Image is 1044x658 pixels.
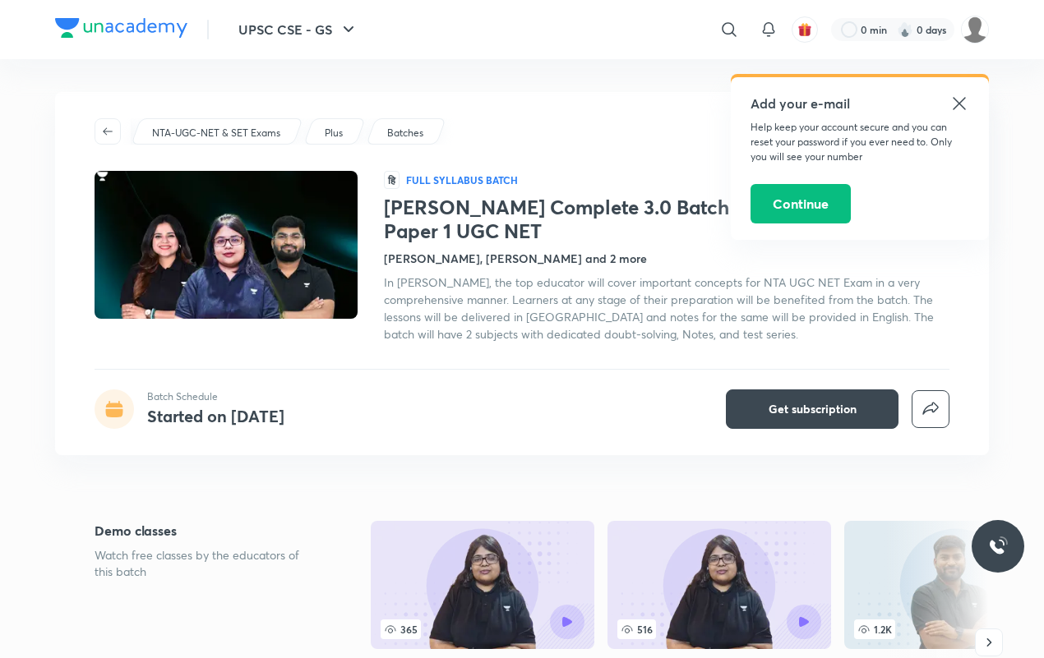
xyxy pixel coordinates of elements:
[406,173,518,186] p: Full Syllabus Batch
[797,22,812,37] img: avatar
[751,184,851,223] button: Continue
[384,171,400,189] span: हि
[792,16,818,43] button: avatar
[322,126,346,140] a: Plus
[751,94,969,113] h5: Add your e-mail
[92,169,360,320] img: Thumbnail
[55,18,187,42] a: Company Logo
[95,547,318,580] p: Watch free classes by the educators of this batch
[384,250,647,267] h4: [PERSON_NAME], [PERSON_NAME] and 2 more
[387,126,423,140] p: Batches
[381,619,421,639] span: 365
[95,521,318,541] h5: Demo classes
[152,126,280,140] p: NTA-UGC-NET & SET Exams
[229,13,368,46] button: UPSC CSE - GS
[325,126,343,140] p: Plus
[726,389,898,429] button: Get subscription
[147,389,284,404] p: Batch Schedule
[961,16,989,44] img: renuka
[150,126,284,140] a: NTA-UGC-NET & SET Exams
[854,619,895,639] span: 1.2K
[769,401,857,417] span: Get subscription
[55,18,187,38] img: Company Logo
[385,126,427,140] a: Batches
[384,274,934,342] span: In [PERSON_NAME], the top educator will cover important concepts for NTA UGC NET Exam in a very c...
[751,120,969,164] p: Help keep your account secure and you can reset your password if you ever need to. Only you will ...
[147,405,284,427] h4: Started on [DATE]
[897,21,913,38] img: streak
[988,536,1008,556] img: ttu
[384,196,949,243] h1: [PERSON_NAME] Complete 3.0 Batch Dec'25 - Commerce & Paper 1 UGC NET
[617,619,656,639] span: 516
